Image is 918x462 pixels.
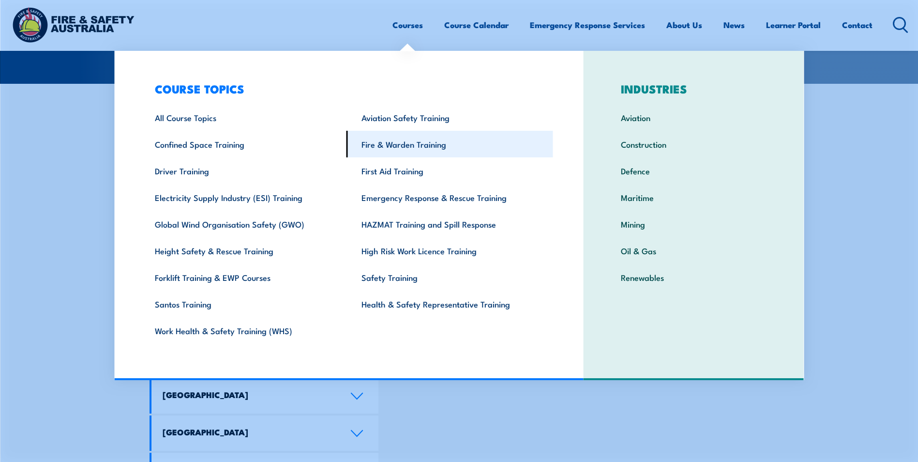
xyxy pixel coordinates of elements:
[140,211,346,237] a: Global Wind Organisation Safety (GWO)
[346,237,553,264] a: High Risk Work Licence Training
[140,184,346,211] a: Electricity Supply Industry (ESI) Training
[606,264,782,291] a: Renewables
[346,184,553,211] a: Emergency Response & Rescue Training
[140,237,346,264] a: Height Safety & Rescue Training
[606,104,782,131] a: Aviation
[766,12,821,38] a: Learner Portal
[151,416,379,451] a: [GEOGRAPHIC_DATA]
[140,131,346,157] a: Confined Space Training
[346,291,553,317] a: Health & Safety Representative Training
[723,12,745,38] a: News
[151,378,379,414] a: [GEOGRAPHIC_DATA]
[606,157,782,184] a: Defence
[842,12,873,38] a: Contact
[346,264,553,291] a: Safety Training
[606,82,782,95] h3: INDUSTRIES
[346,157,553,184] a: First Aid Training
[163,427,336,437] h4: [GEOGRAPHIC_DATA]
[163,389,336,400] h4: [GEOGRAPHIC_DATA]
[140,317,346,344] a: Work Health & Safety Training (WHS)
[444,12,509,38] a: Course Calendar
[140,104,346,131] a: All Course Topics
[140,157,346,184] a: Driver Training
[346,211,553,237] a: HAZMAT Training and Spill Response
[666,12,702,38] a: About Us
[530,12,645,38] a: Emergency Response Services
[140,264,346,291] a: Forklift Training & EWP Courses
[140,82,553,95] h3: COURSE TOPICS
[346,104,553,131] a: Aviation Safety Training
[606,131,782,157] a: Construction
[140,291,346,317] a: Santos Training
[606,184,782,211] a: Maritime
[392,12,423,38] a: Courses
[606,237,782,264] a: Oil & Gas
[606,211,782,237] a: Mining
[346,131,553,157] a: Fire & Warden Training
